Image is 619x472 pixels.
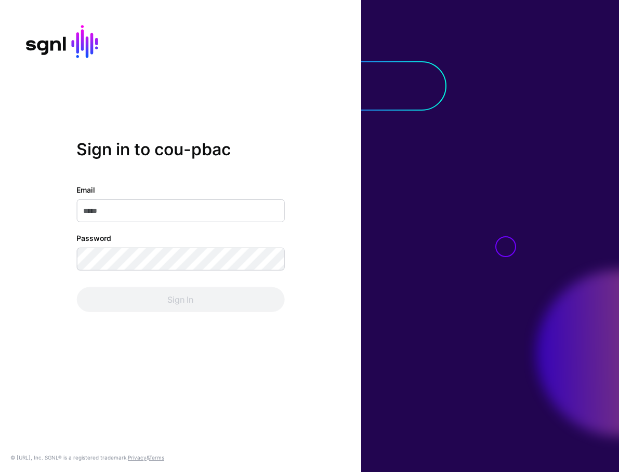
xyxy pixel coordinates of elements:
[10,453,164,462] div: © [URL], Inc. SGNL® is a registered trademark. &
[76,184,95,195] label: Email
[149,454,164,461] a: Terms
[76,233,111,244] label: Password
[128,454,147,461] a: Privacy
[76,139,284,159] h2: Sign in to cou-pbac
